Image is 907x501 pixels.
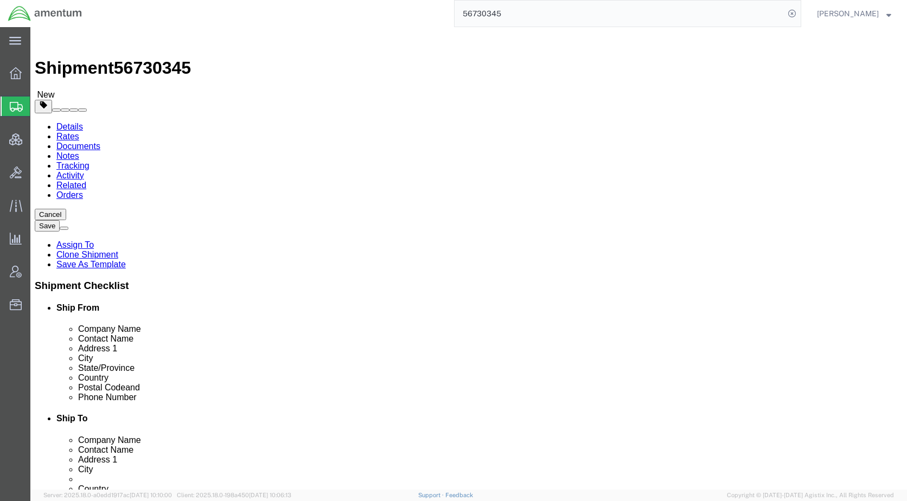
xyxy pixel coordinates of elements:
a: Feedback [445,492,473,498]
img: logo [8,5,82,22]
span: Client: 2025.18.0-198a450 [177,492,291,498]
button: [PERSON_NAME] [816,7,892,20]
span: Copyright © [DATE]-[DATE] Agistix Inc., All Rights Reserved [727,491,894,500]
span: [DATE] 10:10:00 [130,492,172,498]
input: Search for shipment number, reference number [455,1,784,27]
span: Kent Gilman [817,8,879,20]
iframe: FS Legacy Container [30,27,907,490]
a: Support [418,492,445,498]
span: [DATE] 10:06:13 [249,492,291,498]
span: Server: 2025.18.0-a0edd1917ac [43,492,172,498]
